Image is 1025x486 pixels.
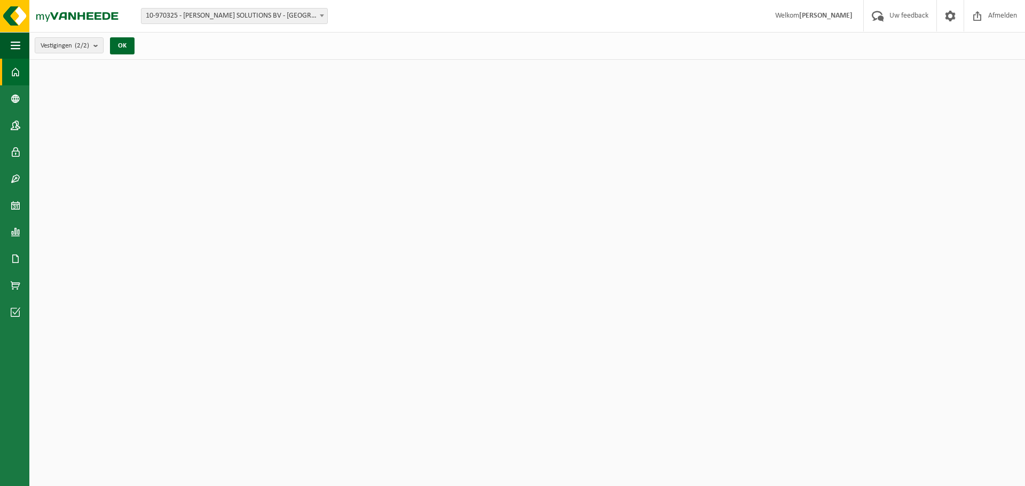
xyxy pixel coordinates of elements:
button: OK [110,37,135,54]
span: 10-970325 - TENNANT SOLUTIONS BV - MECHELEN [141,8,328,24]
strong: [PERSON_NAME] [799,12,853,20]
count: (2/2) [75,42,89,49]
button: Vestigingen(2/2) [35,37,104,53]
span: 10-970325 - TENNANT SOLUTIONS BV - MECHELEN [141,9,327,23]
span: Vestigingen [41,38,89,54]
